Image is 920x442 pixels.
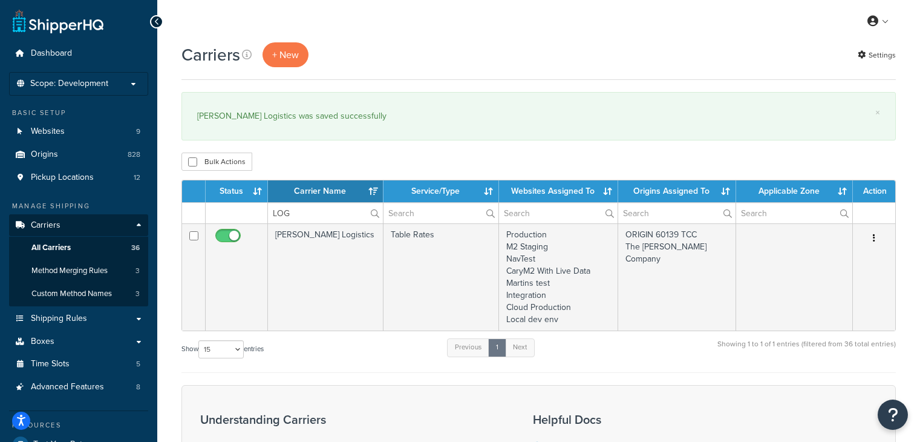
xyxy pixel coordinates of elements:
[9,353,148,375] a: Time Slots 5
[858,47,896,64] a: Settings
[618,223,736,331] td: ORIGIN 60139 TCC The [PERSON_NAME] Company
[268,180,383,202] th: Carrier Name: activate to sort column ascending
[31,314,87,324] span: Shipping Rules
[134,173,140,183] span: 12
[9,214,148,306] li: Carriers
[31,337,54,347] span: Boxes
[9,201,148,211] div: Manage Shipping
[198,340,244,358] select: Showentries
[9,237,148,259] li: All Carriers
[9,353,148,375] li: Time Slots
[31,359,70,369] span: Time Slots
[263,42,308,67] button: + New
[9,331,148,353] a: Boxes
[31,150,58,160] span: Origins
[200,413,503,426] h3: Understanding Carriers
[136,359,140,369] span: 5
[9,120,148,143] li: Websites
[135,266,140,276] span: 3
[618,203,736,223] input: Search
[197,108,880,125] div: [PERSON_NAME] Logistics was saved successfully
[9,143,148,166] li: Origins
[31,382,104,392] span: Advanced Features
[499,180,618,202] th: Websites Assigned To: activate to sort column ascending
[181,340,264,358] label: Show entries
[31,266,108,276] span: Method Merging Rules
[181,153,252,171] button: Bulk Actions
[31,48,72,59] span: Dashboard
[878,400,908,430] button: Open Resource Center
[9,283,148,305] a: Custom Method Names 3
[131,243,140,253] span: 36
[136,127,140,137] span: 9
[9,108,148,118] div: Basic Setup
[618,180,736,202] th: Origins Assigned To: activate to sort column ascending
[383,180,499,202] th: Service/Type: activate to sort column ascending
[875,108,880,117] a: ×
[9,260,148,282] a: Method Merging Rules 3
[9,167,148,189] a: Pickup Locations 12
[181,43,240,67] h1: Carriers
[31,289,112,299] span: Custom Method Names
[736,180,853,202] th: Applicable Zone: activate to sort column ascending
[268,203,383,223] input: Search
[9,167,148,189] li: Pickup Locations
[9,420,148,430] div: Resources
[447,338,489,357] a: Previous
[9,143,148,166] a: Origins 828
[13,9,103,33] a: ShipperHQ Home
[9,376,148,398] li: Advanced Features
[383,203,498,223] input: Search
[9,120,148,143] a: Websites 9
[736,203,852,223] input: Search
[31,220,60,231] span: Carriers
[717,337,896,363] div: Showing 1 to 1 of 1 entries (filtered from 36 total entries)
[505,338,535,357] a: Next
[9,376,148,398] a: Advanced Features 8
[135,289,140,299] span: 3
[136,382,140,392] span: 8
[9,283,148,305] li: Custom Method Names
[9,308,148,330] a: Shipping Rules
[499,203,618,223] input: Search
[383,223,499,331] td: Table Rates
[9,260,148,282] li: Method Merging Rules
[499,223,618,331] td: Production M2 Staging NavTest CaryM2 With Live Data Martins test Integration Cloud Production Loc...
[533,413,691,426] h3: Helpful Docs
[30,79,108,89] span: Scope: Development
[31,243,71,253] span: All Carriers
[128,150,140,160] span: 828
[31,127,65,137] span: Websites
[31,173,94,183] span: Pickup Locations
[853,180,895,202] th: Action
[9,214,148,237] a: Carriers
[9,42,148,65] a: Dashboard
[488,338,506,357] a: 1
[206,180,268,202] th: Status: activate to sort column ascending
[268,223,383,331] td: [PERSON_NAME] Logistics
[9,237,148,259] a: All Carriers 36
